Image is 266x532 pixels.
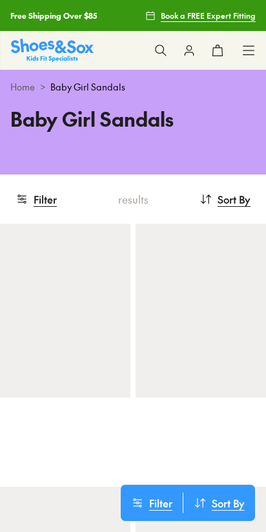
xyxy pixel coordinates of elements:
button: Filter [15,185,57,213]
span: Baby Girl Sandals [50,80,125,94]
a: Home [10,80,35,94]
img: SNS_Logo_Responsive.svg [11,39,94,61]
span: Book a FREE Expert Fitting [161,10,256,21]
button: Sort By [200,185,251,213]
button: Filter [121,493,183,513]
div: > [10,80,256,94]
span: Sort By [212,495,245,511]
a: Book a FREE Expert Fitting [145,4,256,27]
a: Shoes & Sox [11,39,94,61]
h1: Baby Girl Sandals [10,104,256,133]
button: Sort By [183,493,255,513]
span: Sort By [218,191,251,207]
